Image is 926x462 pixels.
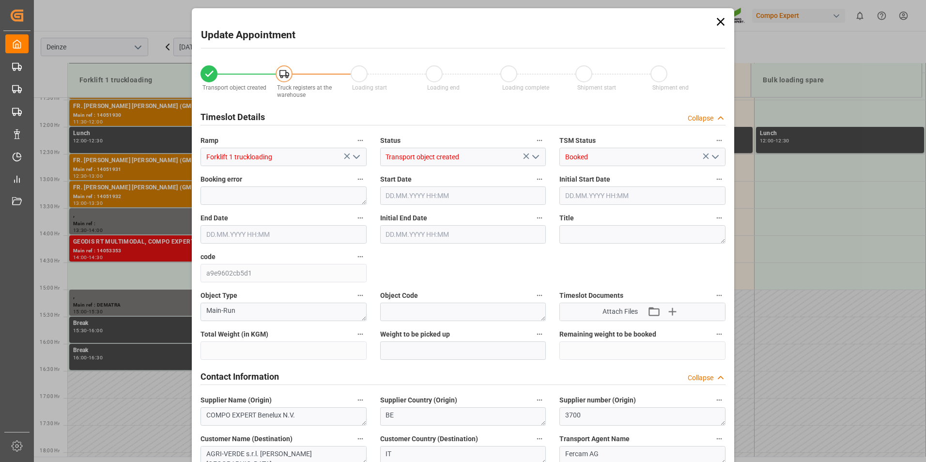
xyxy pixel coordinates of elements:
span: Initial Start Date [559,174,610,185]
button: Customer Country (Destination) [533,432,546,445]
button: Initial Start Date [713,173,725,185]
button: Remaining weight to be booked [713,328,725,340]
span: Start Date [380,174,412,185]
span: Weight to be picked up [380,329,450,339]
input: Type to search/select [201,148,367,166]
button: Start Date [533,173,546,185]
button: Supplier Name (Origin) [354,394,367,406]
span: Shipment end [652,84,689,91]
span: Remaining weight to be booked [559,329,656,339]
button: Status [533,134,546,147]
span: TSM Status [559,136,596,146]
span: Loading start [352,84,387,91]
button: Timeslot Documents [713,289,725,302]
input: DD.MM.YYYY HH:MM [380,225,546,244]
span: Transport object created [202,84,266,91]
span: Shipment start [577,84,616,91]
span: Customer Country (Destination) [380,434,478,444]
button: open menu [707,150,722,165]
h2: Update Appointment [201,28,295,43]
button: Customer Name (Destination) [354,432,367,445]
span: Status [380,136,401,146]
span: Supplier Country (Origin) [380,395,457,405]
button: Ramp [354,134,367,147]
span: code [201,252,216,262]
div: Collapse [688,113,713,123]
input: DD.MM.YYYY HH:MM [559,186,725,205]
span: Truck registers at the warehouse [277,84,332,98]
button: Weight to be picked up [533,328,546,340]
button: TSM Status [713,134,725,147]
span: Supplier Name (Origin) [201,395,272,405]
span: Initial End Date [380,213,427,223]
button: Transport Agent Name [713,432,725,445]
button: open menu [528,150,542,165]
span: Booking error [201,174,242,185]
span: End Date [201,213,228,223]
button: code [354,250,367,263]
button: Object Type [354,289,367,302]
button: Supplier Country (Origin) [533,394,546,406]
button: Title [713,212,725,224]
span: Object Code [380,291,418,301]
input: DD.MM.YYYY HH:MM [201,225,367,244]
textarea: COMPO EXPERT Benelux N.V. [201,407,367,426]
span: Loading complete [502,84,549,91]
span: Customer Name (Destination) [201,434,293,444]
button: Initial End Date [533,212,546,224]
textarea: BE [380,407,546,426]
button: Object Code [533,289,546,302]
button: open menu [348,150,363,165]
button: Booking error [354,173,367,185]
div: Collapse [688,373,713,383]
span: Title [559,213,574,223]
span: Supplier number (Origin) [559,395,636,405]
input: DD.MM.YYYY HH:MM [380,186,546,205]
input: Type to search/select [380,148,546,166]
textarea: 3700 [559,407,725,426]
span: Timeslot Documents [559,291,623,301]
button: Supplier number (Origin) [713,394,725,406]
span: Transport Agent Name [559,434,630,444]
span: Total Weight (in KGM) [201,329,268,339]
span: Object Type [201,291,237,301]
h2: Timeslot Details [201,110,265,123]
button: End Date [354,212,367,224]
h2: Contact Information [201,370,279,383]
span: Loading end [427,84,460,91]
textarea: Main-Run [201,303,367,321]
span: Attach Files [602,307,638,317]
span: Ramp [201,136,218,146]
button: Total Weight (in KGM) [354,328,367,340]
